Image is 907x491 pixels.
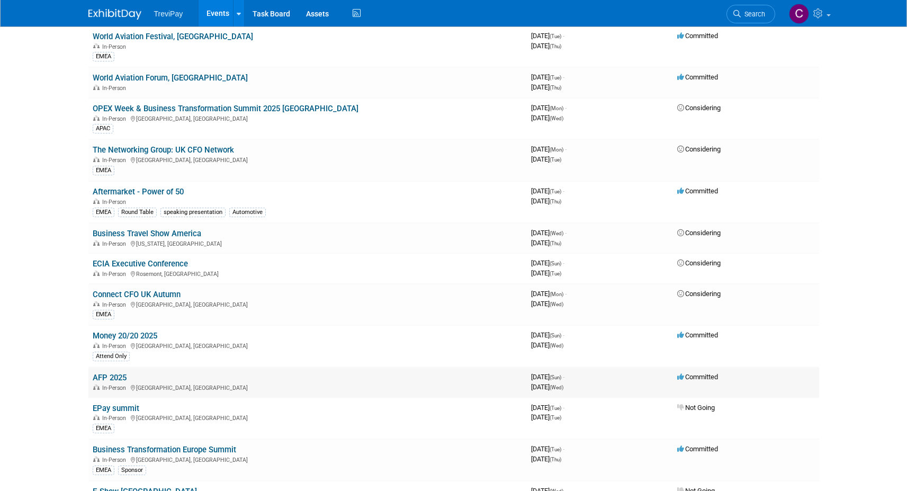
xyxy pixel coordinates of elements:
[789,4,809,24] img: Celia Ahrens
[531,32,564,40] span: [DATE]
[93,208,114,217] div: EMEA
[93,166,114,175] div: EMEA
[531,83,561,91] span: [DATE]
[550,374,561,380] span: (Sun)
[531,300,563,308] span: [DATE]
[93,269,523,278] div: Rosemont, [GEOGRAPHIC_DATA]
[531,373,564,381] span: [DATE]
[563,73,564,81] span: -
[550,33,561,39] span: (Tue)
[93,43,100,49] img: In-Person Event
[93,457,100,462] img: In-Person Event
[550,261,561,266] span: (Sun)
[93,115,100,121] img: In-Person Event
[531,42,561,50] span: [DATE]
[93,424,114,433] div: EMEA
[531,445,564,453] span: [DATE]
[93,187,184,197] a: Aftermarket - Power of 50
[93,352,130,361] div: Attend Only
[563,404,564,412] span: -
[677,331,718,339] span: Committed
[550,43,561,49] span: (Thu)
[93,373,127,382] a: AFP 2025
[531,383,563,391] span: [DATE]
[677,290,721,298] span: Considering
[531,197,561,205] span: [DATE]
[550,85,561,91] span: (Thu)
[93,445,236,454] a: Business Transformation Europe Summit
[93,104,358,113] a: OPEX Week & Business Transformation Summit 2025 [GEOGRAPHIC_DATA]
[531,331,564,339] span: [DATE]
[102,157,129,164] span: In-Person
[102,115,129,122] span: In-Person
[102,43,129,50] span: In-Person
[531,187,564,195] span: [DATE]
[160,208,226,217] div: speaking presentation
[550,240,561,246] span: (Thu)
[726,5,775,23] a: Search
[550,230,563,236] span: (Wed)
[550,447,561,452] span: (Tue)
[531,269,561,277] span: [DATE]
[563,331,564,339] span: -
[93,85,100,90] img: In-Person Event
[93,383,523,391] div: [GEOGRAPHIC_DATA], [GEOGRAPHIC_DATA]
[93,145,234,155] a: The Networking Group: UK CFO Network
[565,229,567,237] span: -
[550,271,561,276] span: (Tue)
[531,239,561,247] span: [DATE]
[154,10,183,18] span: TreviPay
[550,385,563,390] span: (Wed)
[677,187,718,195] span: Committed
[93,157,100,162] img: In-Person Event
[531,155,561,163] span: [DATE]
[677,259,721,267] span: Considering
[531,341,563,349] span: [DATE]
[93,124,113,133] div: APAC
[93,240,100,246] img: In-Person Event
[677,104,721,112] span: Considering
[550,333,561,338] span: (Sun)
[102,457,129,463] span: In-Person
[93,404,139,413] a: EPay summit
[102,240,129,247] span: In-Person
[531,455,561,463] span: [DATE]
[102,85,129,92] span: In-Person
[93,259,188,269] a: ECIA Executive Conference
[102,385,129,391] span: In-Person
[550,189,561,194] span: (Tue)
[531,114,563,122] span: [DATE]
[531,413,561,421] span: [DATE]
[229,208,266,217] div: Automotive
[677,229,721,237] span: Considering
[531,404,564,412] span: [DATE]
[563,32,564,40] span: -
[93,290,181,299] a: Connect CFO UK Autumn
[550,415,561,421] span: (Tue)
[93,301,100,307] img: In-Person Event
[102,343,129,350] span: In-Person
[93,114,523,122] div: [GEOGRAPHIC_DATA], [GEOGRAPHIC_DATA]
[93,239,523,247] div: [US_STATE], [GEOGRAPHIC_DATA]
[550,457,561,462] span: (Thu)
[563,259,564,267] span: -
[88,9,141,20] img: ExhibitDay
[93,271,100,276] img: In-Person Event
[93,455,523,463] div: [GEOGRAPHIC_DATA], [GEOGRAPHIC_DATA]
[565,290,567,298] span: -
[565,145,567,153] span: -
[677,373,718,381] span: Committed
[102,199,129,206] span: In-Person
[93,466,114,475] div: EMEA
[93,155,523,164] div: [GEOGRAPHIC_DATA], [GEOGRAPHIC_DATA]
[563,187,564,195] span: -
[550,115,563,121] span: (Wed)
[531,104,567,112] span: [DATE]
[677,445,718,453] span: Committed
[531,229,567,237] span: [DATE]
[677,145,721,153] span: Considering
[677,73,718,81] span: Committed
[93,331,157,341] a: Money 20/20 2025
[102,415,129,422] span: In-Person
[550,405,561,411] span: (Tue)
